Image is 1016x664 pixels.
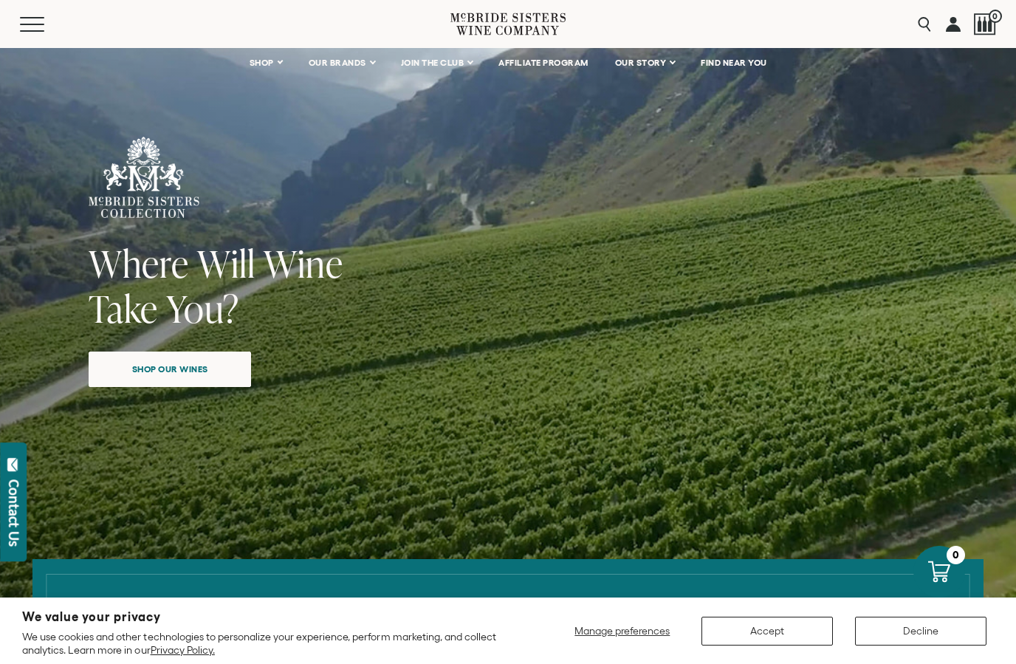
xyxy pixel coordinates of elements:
[498,58,588,68] span: AFFILIATE PROGRAM
[299,48,384,78] a: OUR BRANDS
[89,352,251,387] a: Shop our wines
[391,48,482,78] a: JOIN THE CLUB
[574,625,670,637] span: Manage preferences
[22,611,517,623] h2: We value your privacy
[566,617,679,646] button: Manage preferences
[166,283,239,334] span: You?
[89,238,189,289] span: Where
[309,58,366,68] span: OUR BRANDS
[264,238,343,289] span: Wine
[947,546,965,564] div: 0
[605,48,684,78] a: OUR STORY
[250,58,275,68] span: SHOP
[615,58,667,68] span: OUR STORY
[701,617,833,646] button: Accept
[489,48,598,78] a: AFFILIATE PROGRAM
[691,48,777,78] a: FIND NEAR YOU
[240,48,292,78] a: SHOP
[20,17,73,32] button: Mobile Menu Trigger
[401,58,464,68] span: JOIN THE CLUB
[151,644,215,656] a: Privacy Policy.
[701,58,767,68] span: FIND NEAR YOU
[197,238,255,289] span: Will
[22,630,517,657] p: We use cookies and other technologies to personalize your experience, perform marketing, and coll...
[89,283,158,334] span: Take
[989,10,1002,23] span: 0
[7,479,21,547] div: Contact Us
[855,617,986,646] button: Decline
[106,355,234,383] span: Shop our wines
